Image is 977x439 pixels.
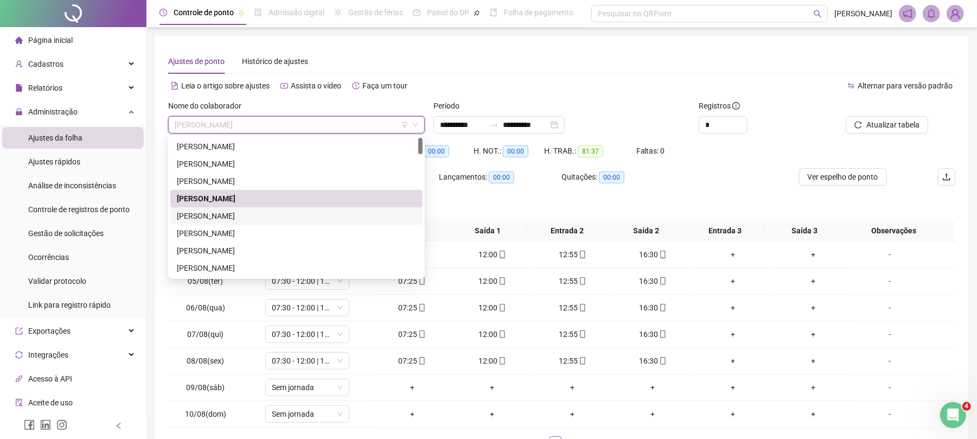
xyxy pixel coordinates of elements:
span: file [15,84,23,92]
span: 05/08(ter) [188,277,223,285]
span: Controle de ponto [174,8,234,17]
div: + [617,408,688,420]
th: Entrada 2 [527,220,606,241]
span: 00:00 [503,145,528,157]
span: dashboard [413,9,420,16]
span: Atualizar tabela [866,119,919,131]
div: 16:30 [617,275,688,287]
span: mobile [497,251,506,258]
div: + [457,381,528,393]
span: export [15,327,23,335]
div: 12:55 [537,275,609,287]
span: down [337,384,343,391]
span: Assista o vídeo [291,81,341,90]
div: + [537,381,609,393]
div: - [858,381,922,393]
span: user-add [15,60,23,68]
span: reload [854,121,862,129]
div: 12:00 [457,302,528,314]
div: 16:30 [617,302,688,314]
div: 12:55 [537,355,609,367]
div: 12:55 [537,249,609,260]
div: + [697,328,769,340]
span: down [337,304,343,311]
span: down [337,358,343,364]
div: [PERSON_NAME] [177,262,416,274]
button: Ver espelho de ponto [799,168,887,186]
span: down [337,411,343,417]
span: 06/08(qua) [186,303,225,312]
span: 00:00 [424,145,449,157]
div: 12:55 [537,328,609,340]
span: api [15,375,23,383]
div: H. TRAB.: [544,145,636,157]
span: upload [942,173,951,181]
img: 81567 [947,5,963,22]
span: mobile [578,277,586,285]
span: Análise de inconsistências [28,181,116,190]
span: Acesso à API [28,374,72,383]
div: + [777,275,849,287]
div: 07:25 [376,302,448,314]
span: 81:37 [578,145,603,157]
div: 12:55 [537,302,609,314]
span: Ajustes da folha [28,133,82,142]
span: filter [401,122,408,128]
div: + [697,302,769,314]
span: 07:30 - 12:00 | 13:00 - 16:30 [272,353,343,369]
span: down [337,331,343,338]
button: Atualizar tabela [846,116,928,133]
span: swap [847,82,855,90]
span: mobile [658,277,667,285]
div: - [858,328,922,340]
span: Gestão de férias [348,8,403,17]
span: 08/08(sex) [187,357,224,365]
div: 12:00 [457,275,528,287]
div: HE 3: [408,145,474,157]
span: pushpin [238,10,245,16]
span: 07:30 - 12:00 | 13:00 - 16:30 [272,273,343,289]
div: [PERSON_NAME] [177,210,416,222]
span: Gestão de solicitações [28,229,104,238]
span: youtube [280,82,288,90]
span: Ajustes rápidos [28,157,80,166]
span: Faltas: 0 [636,147,665,155]
span: sync [15,351,23,359]
span: left [115,422,123,430]
span: bell [927,9,936,18]
div: [PERSON_NAME] [177,245,416,257]
span: mobile [658,357,667,365]
th: Saída 2 [606,220,686,241]
div: + [617,381,688,393]
span: Link para registro rápido [28,301,111,309]
div: 12:00 [457,249,528,260]
div: - [858,249,922,260]
div: ALESSANDRO FERREIRA GONCALVES [170,138,423,155]
div: + [697,275,769,287]
span: Cadastros [28,60,63,68]
div: 07:25 [376,328,448,340]
th: Observações [844,220,944,241]
span: home [15,36,23,44]
label: Nome do colaborador [168,100,248,112]
span: Folha de pagamento [504,8,573,17]
div: [PERSON_NAME] [177,158,416,170]
div: 12:00 [457,328,528,340]
span: info-circle [732,102,740,110]
div: ANDRE LUIZ CARVALHO [170,207,423,225]
span: mobile [578,330,586,338]
span: swap-right [490,120,499,129]
div: - [858,275,922,287]
span: Sem jornada [272,379,343,396]
div: ANDREA FERREIRA DOS SANTOS [170,173,423,190]
span: mobile [658,304,667,311]
span: book [490,9,497,16]
span: 07/08(qui) [187,330,224,339]
span: Integrações [28,351,68,359]
span: mobile [578,304,586,311]
div: + [697,249,769,260]
div: Quitações: [561,171,660,183]
span: mobile [658,251,667,258]
span: Faça um tour [362,81,407,90]
div: ANDRE LUIZ GOMES DA SILVA [170,225,423,242]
